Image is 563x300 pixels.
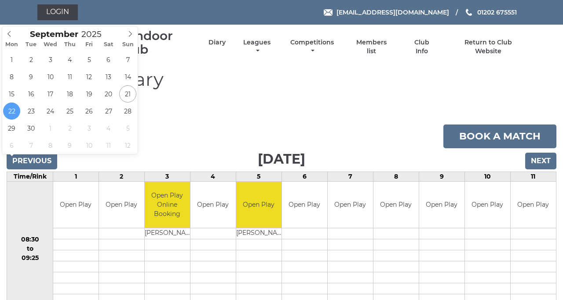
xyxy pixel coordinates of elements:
[42,120,59,137] span: October 1, 2025
[241,38,273,55] a: Leagues
[465,182,510,228] td: Open Play
[511,182,556,228] td: Open Play
[118,42,138,48] span: Sun
[236,182,281,228] td: Open Play
[3,120,20,137] span: September 29, 2025
[3,85,20,102] span: September 15, 2025
[510,172,556,182] td: 11
[324,9,333,16] img: Email
[100,137,117,154] span: October 11, 2025
[80,68,98,85] span: September 12, 2025
[30,30,78,39] span: Scroll to increment
[80,51,98,68] span: September 5, 2025
[42,102,59,120] span: September 24, 2025
[42,68,59,85] span: September 10, 2025
[477,8,517,16] span: 01202 675551
[7,172,53,182] td: Time/Rink
[99,182,144,228] td: Open Play
[419,172,464,182] td: 9
[100,85,117,102] span: September 20, 2025
[61,51,78,68] span: September 4, 2025
[466,9,472,16] img: Phone us
[373,182,419,228] td: Open Play
[324,7,449,17] a: Email [EMAIL_ADDRESS][DOMAIN_NAME]
[190,182,236,228] td: Open Play
[22,102,40,120] span: September 23, 2025
[80,85,98,102] span: September 19, 2025
[42,137,59,154] span: October 8, 2025
[42,85,59,102] span: September 17, 2025
[119,137,136,154] span: October 12, 2025
[80,137,98,154] span: October 10, 2025
[119,102,136,120] span: September 28, 2025
[3,68,20,85] span: September 8, 2025
[100,51,117,68] span: September 6, 2025
[53,172,99,182] td: 1
[22,51,40,68] span: September 2, 2025
[525,153,556,169] input: Next
[208,38,226,47] a: Diary
[236,228,281,239] td: [PERSON_NAME]
[22,120,40,137] span: September 30, 2025
[78,29,113,39] input: Scroll to increment
[443,124,556,148] a: Book a match
[281,172,327,182] td: 6
[80,120,98,137] span: October 3, 2025
[22,137,40,154] span: October 7, 2025
[53,182,99,228] td: Open Play
[336,8,449,16] span: [EMAIL_ADDRESS][DOMAIN_NAME]
[373,172,419,182] td: 8
[119,85,136,102] span: September 21, 2025
[236,172,281,182] td: 5
[2,42,22,48] span: Mon
[100,102,117,120] span: September 27, 2025
[145,228,190,239] td: [PERSON_NAME]
[3,137,20,154] span: October 6, 2025
[288,38,336,55] a: Competitions
[119,120,136,137] span: October 5, 2025
[99,172,144,182] td: 2
[41,42,60,48] span: Wed
[42,51,59,68] span: September 3, 2025
[7,153,57,169] input: Previous
[328,182,373,228] td: Open Play
[3,51,20,68] span: September 1, 2025
[61,137,78,154] span: October 9, 2025
[99,42,118,48] span: Sat
[7,69,556,99] h1: Bowls Club Diary
[451,38,526,55] a: Return to Club Website
[419,182,464,228] td: Open Play
[190,172,236,182] td: 4
[80,102,98,120] span: September 26, 2025
[61,120,78,137] span: October 2, 2025
[61,85,78,102] span: September 18, 2025
[351,38,392,55] a: Members list
[22,42,41,48] span: Tue
[119,51,136,68] span: September 7, 2025
[407,38,436,55] a: Club Info
[80,42,99,48] span: Fri
[100,68,117,85] span: September 13, 2025
[3,102,20,120] span: September 22, 2025
[145,182,190,228] td: Open Play Online Booking
[464,7,517,17] a: Phone us 01202 675551
[60,42,80,48] span: Thu
[100,120,117,137] span: October 4, 2025
[464,172,510,182] td: 10
[327,172,373,182] td: 7
[22,68,40,85] span: September 9, 2025
[61,102,78,120] span: September 25, 2025
[22,85,40,102] span: September 16, 2025
[37,4,78,20] a: Login
[282,182,327,228] td: Open Play
[61,68,78,85] span: September 11, 2025
[144,172,190,182] td: 3
[119,68,136,85] span: September 14, 2025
